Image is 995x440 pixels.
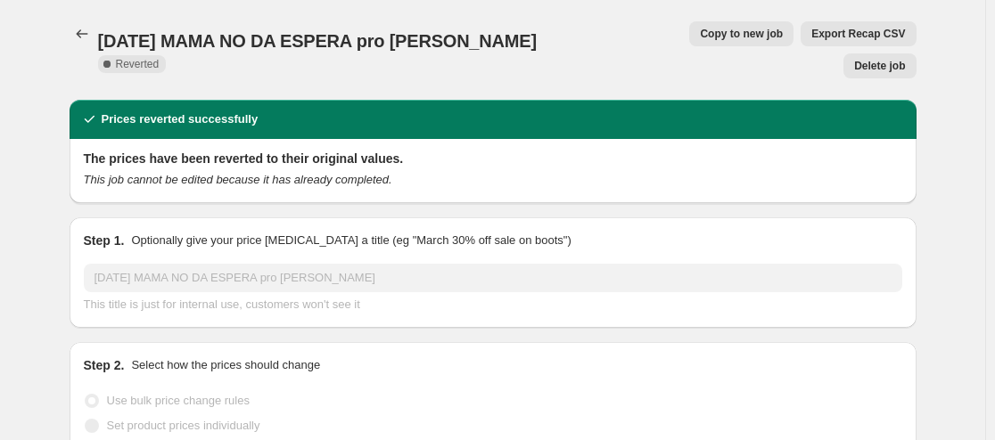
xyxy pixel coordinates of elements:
button: Delete job [843,53,916,78]
h2: Step 2. [84,356,125,374]
span: Set product prices individually [107,419,260,432]
i: This job cannot be edited because it has already completed. [84,173,392,186]
h2: The prices have been reverted to their original values. [84,150,902,167]
button: Export Recap CSV [801,21,916,46]
input: 30% off holiday sale [84,264,902,292]
span: This title is just for internal use, customers won't see it [84,297,360,311]
span: Use bulk price change rules [107,394,250,407]
p: Optionally give your price [MEDICAL_DATA] a title (eg "March 30% off sale on boots") [131,232,571,249]
h2: Prices reverted successfully [102,110,259,128]
h2: Step 1. [84,232,125,249]
button: Price change jobs [70,21,95,46]
span: Copy to new job [700,27,783,41]
button: Copy to new job [689,21,794,46]
span: Export Recap CSV [811,27,905,41]
span: [DATE] MAMA NO DA ESPERA pro [PERSON_NAME] [98,31,537,51]
p: Select how the prices should change [131,356,320,374]
span: Delete job [854,59,905,73]
span: Reverted [116,57,160,71]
